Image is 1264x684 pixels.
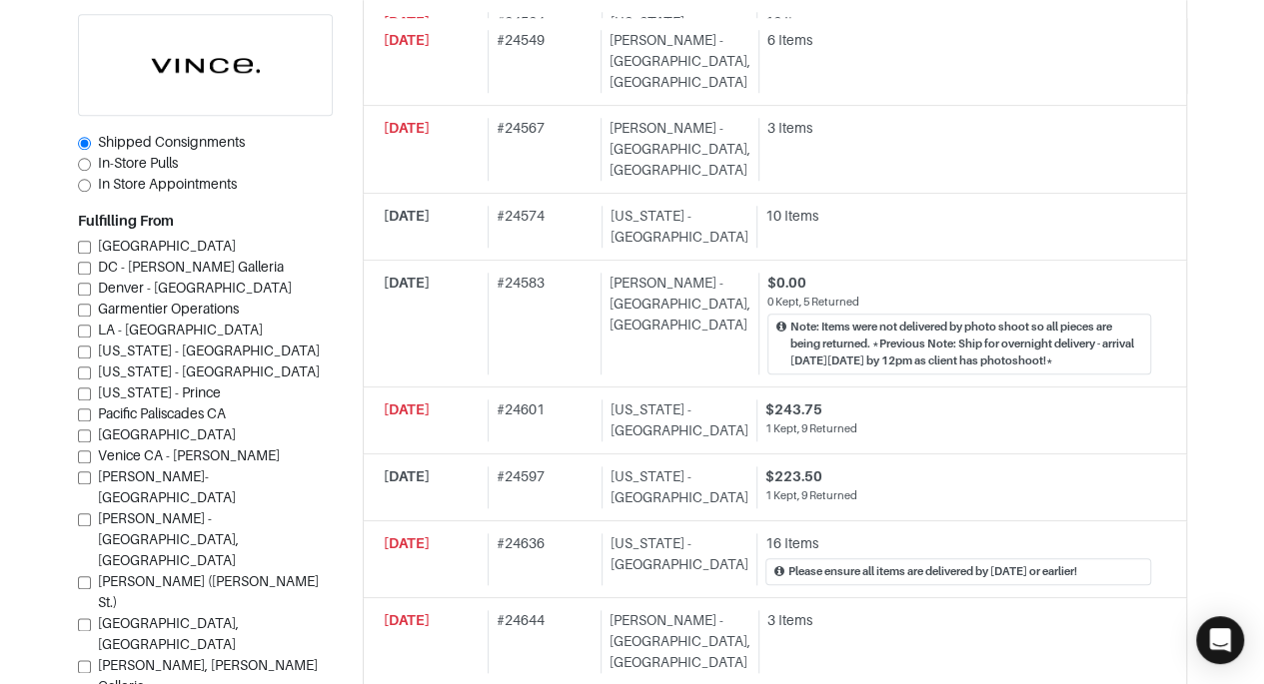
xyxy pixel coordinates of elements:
[788,563,1077,580] div: Please ensure all items are delivered by [DATE] or earlier!
[78,326,91,339] input: LA - [GEOGRAPHIC_DATA]
[790,319,1142,368] div: Note: Items were not delivered by photo shoot so all pieces are being returned. *Previous Note: S...
[98,281,292,297] span: Denver - [GEOGRAPHIC_DATA]
[602,399,748,441] div: [US_STATE] - [GEOGRAPHIC_DATA]
[767,118,1151,139] div: 3 Items
[98,385,221,401] span: [US_STATE] - Prince
[98,574,319,611] span: [PERSON_NAME] ([PERSON_NAME] St.)
[765,12,1151,33] div: 12 Items
[384,535,430,551] span: [DATE]
[98,302,239,318] span: Garmentier Operations
[78,577,91,590] input: [PERSON_NAME] ([PERSON_NAME] St.)
[602,12,748,81] div: [US_STATE] - [GEOGRAPHIC_DATA]
[601,118,750,181] div: [PERSON_NAME] - [GEOGRAPHIC_DATA], [GEOGRAPHIC_DATA]
[78,212,174,233] label: Fulfilling From
[98,135,245,151] span: Shipped Consignments
[98,364,320,380] span: [US_STATE] - [GEOGRAPHIC_DATA]
[602,206,748,248] div: [US_STATE] - [GEOGRAPHIC_DATA]
[78,180,91,193] input: In Store Appointments
[98,406,226,422] span: Pacific Paliscades CA
[78,514,91,527] input: [PERSON_NAME] - [GEOGRAPHIC_DATA], [GEOGRAPHIC_DATA]
[78,619,91,632] input: [GEOGRAPHIC_DATA], [GEOGRAPHIC_DATA]
[767,30,1151,51] div: 6 Items
[1196,616,1244,664] div: Open Intercom Messenger
[384,401,430,417] span: [DATE]
[602,533,748,585] div: [US_STATE] - [GEOGRAPHIC_DATA]
[488,30,593,93] div: # 24549
[488,610,593,673] div: # 24644
[384,14,430,30] span: [DATE]
[384,612,430,628] span: [DATE]
[78,346,91,359] input: [US_STATE] - [GEOGRAPHIC_DATA]
[767,294,1151,311] div: 0 Kept, 5 Returned
[78,451,91,464] input: Venice CA - [PERSON_NAME]
[98,239,236,255] span: [GEOGRAPHIC_DATA]
[765,206,1151,227] div: 10 Items
[98,616,239,653] span: [GEOGRAPHIC_DATA], [GEOGRAPHIC_DATA]
[78,430,91,443] input: [GEOGRAPHIC_DATA]
[601,273,750,374] div: [PERSON_NAME] - [GEOGRAPHIC_DATA], [GEOGRAPHIC_DATA]
[384,120,430,136] span: [DATE]
[767,610,1151,631] div: 3 Items
[488,399,594,441] div: # 24601
[98,448,280,464] span: Venice CA - [PERSON_NAME]
[78,388,91,401] input: [US_STATE] - Prince
[488,206,594,248] div: # 24574
[601,30,750,93] div: [PERSON_NAME] - [GEOGRAPHIC_DATA], [GEOGRAPHIC_DATA]
[765,399,1151,420] div: $243.75
[98,323,263,339] span: LA - [GEOGRAPHIC_DATA]
[384,32,430,48] span: [DATE]
[78,242,91,255] input: [GEOGRAPHIC_DATA]
[98,260,284,276] span: DC - [PERSON_NAME] Galleria
[78,472,91,485] input: [PERSON_NAME]-[GEOGRAPHIC_DATA]
[488,466,594,508] div: # 24597
[98,511,239,569] span: [PERSON_NAME] - [GEOGRAPHIC_DATA], [GEOGRAPHIC_DATA]
[601,610,750,673] div: [PERSON_NAME] - [GEOGRAPHIC_DATA], [GEOGRAPHIC_DATA]
[765,420,1151,437] div: 1 Kept, 9 Returned
[384,208,430,224] span: [DATE]
[98,427,236,443] span: [GEOGRAPHIC_DATA]
[488,118,593,181] div: # 24567
[98,177,237,193] span: In Store Appointments
[384,468,430,484] span: [DATE]
[602,466,748,508] div: [US_STATE] - [GEOGRAPHIC_DATA]
[384,275,430,291] span: [DATE]
[765,487,1151,504] div: 1 Kept, 9 Returned
[78,138,91,151] input: Shipped Consignments
[98,343,320,359] span: [US_STATE] - [GEOGRAPHIC_DATA]
[78,284,91,297] input: Denver - [GEOGRAPHIC_DATA]
[765,466,1151,487] div: $223.50
[765,533,1151,554] div: 16 Items
[98,156,178,172] span: In-Store Pulls
[78,159,91,172] input: In-Store Pulls
[78,661,91,674] input: [PERSON_NAME], [PERSON_NAME] Galleria
[488,12,594,81] div: # 24524
[488,273,593,374] div: # 24583
[78,263,91,276] input: DC - [PERSON_NAME] Galleria
[79,16,332,116] img: cyAkLTq7csKWtL9WARqkkVaF.png
[767,273,1151,294] div: $0.00
[78,409,91,422] input: Pacific Paliscades CA
[488,533,594,585] div: # 24636
[78,367,91,380] input: [US_STATE] - [GEOGRAPHIC_DATA]
[78,305,91,318] input: Garmentier Operations
[98,469,236,506] span: [PERSON_NAME]-[GEOGRAPHIC_DATA]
